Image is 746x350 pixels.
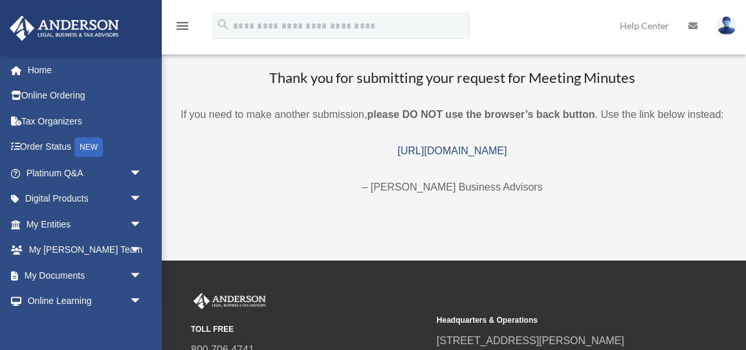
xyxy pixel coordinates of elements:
p: If you need to make another submission, . Use the link below instead: [175,106,730,124]
p: – [PERSON_NAME] Business Advisors [175,178,730,196]
a: menu [175,23,190,34]
img: Anderson Advisors Platinum Portal [191,293,269,310]
img: Anderson Advisors Platinum Portal [6,16,123,41]
i: menu [175,18,190,34]
a: My Entitiesarrow_drop_down [9,211,162,237]
a: My [PERSON_NAME] Teamarrow_drop_down [9,237,162,263]
span: arrow_drop_down [129,288,155,315]
span: arrow_drop_down [129,160,155,187]
a: Home [9,57,162,83]
div: NEW [74,137,103,157]
b: please DO NOT use the browser’s back button [367,109,595,120]
a: My Documentsarrow_drop_down [9,262,162,288]
a: Order StatusNEW [9,134,162,161]
small: Headquarters & Operations [437,314,674,327]
h3: Thank you for submitting your request for Meeting Minutes [175,68,730,88]
span: arrow_drop_down [129,237,155,264]
img: User Pic [717,16,736,35]
a: Platinum Q&Aarrow_drop_down [9,160,162,186]
a: Digital Productsarrow_drop_down [9,186,162,212]
span: arrow_drop_down [129,211,155,238]
span: arrow_drop_down [129,186,155,213]
a: [STREET_ADDRESS][PERSON_NAME] [437,335,624,346]
a: Online Learningarrow_drop_down [9,288,162,314]
a: [URL][DOMAIN_NAME] [398,145,507,156]
i: search [216,17,230,32]
small: TOLL FREE [191,323,428,336]
span: arrow_drop_down [129,262,155,289]
a: Online Ordering [9,83,162,109]
a: Tax Organizers [9,108,162,134]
